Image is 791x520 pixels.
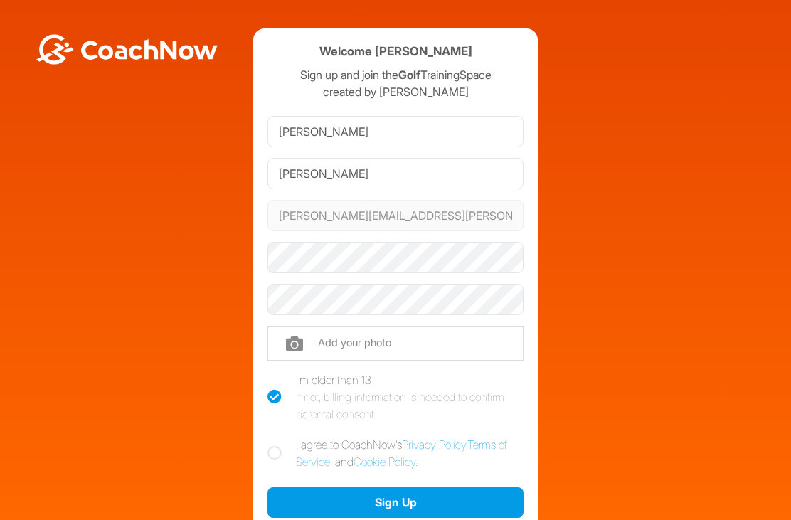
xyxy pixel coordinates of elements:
[296,437,507,469] a: Terms of Service
[354,455,415,469] a: Cookie Policy
[402,437,466,452] a: Privacy Policy
[267,66,524,83] p: Sign up and join the TrainingSpace
[267,83,524,100] p: created by [PERSON_NAME]
[267,200,524,231] input: Email
[296,388,524,423] div: If not, billing information is needed to confirm parental consent.
[267,487,524,518] button: Sign Up
[34,34,219,65] img: BwLJSsUCoWCh5upNqxVrqldRgqLPVwmV24tXu5FoVAoFEpwwqQ3VIfuoInZCoVCoTD4vwADAC3ZFMkVEQFDAAAAAElFTkSuQmCC
[267,436,524,470] label: I agree to CoachNow's , , and .
[319,43,472,60] h4: Welcome [PERSON_NAME]
[296,371,524,423] div: I'm older than 13
[398,68,420,82] strong: Golf
[267,116,524,147] input: First Name
[267,158,524,189] input: Last Name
